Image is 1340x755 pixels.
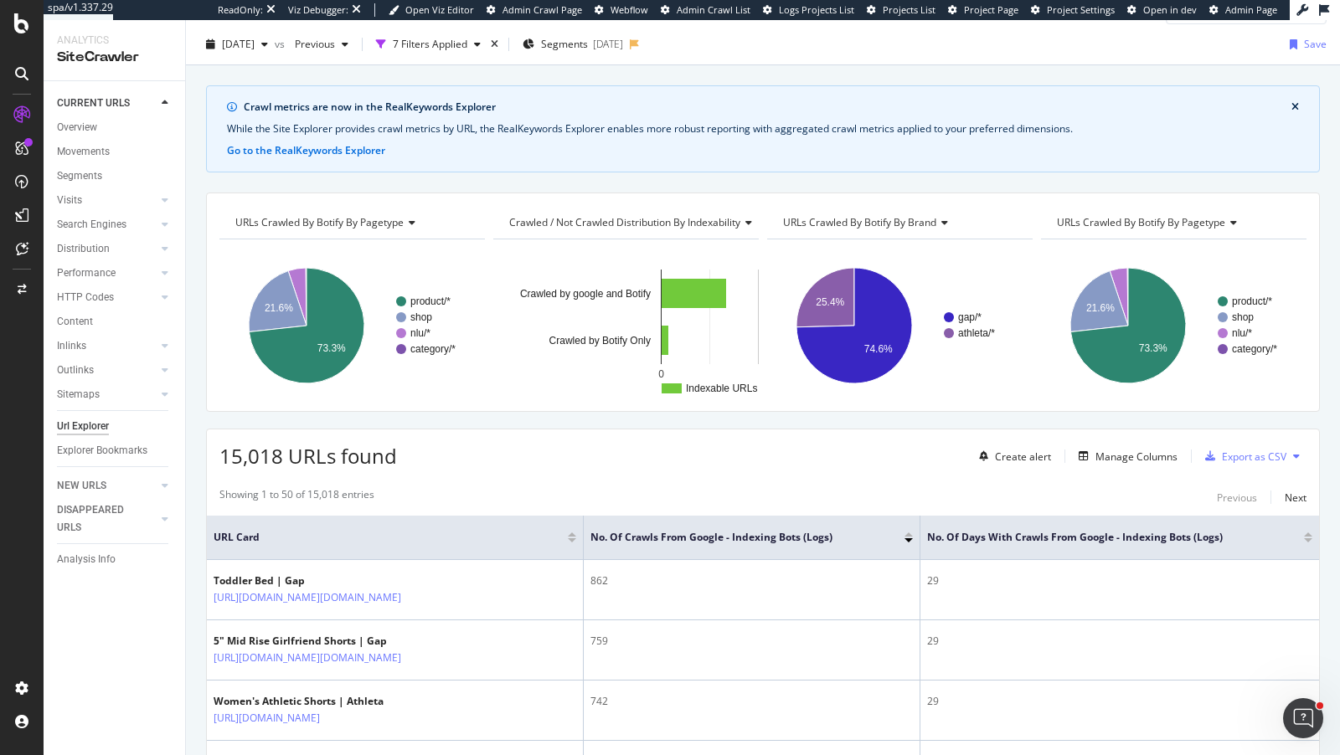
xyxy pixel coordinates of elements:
[57,48,172,67] div: SiteCrawler
[927,634,1312,649] div: 29
[686,383,757,394] text: Indexable URLs
[1139,342,1167,354] text: 73.3%
[593,37,623,51] div: [DATE]
[1283,31,1327,58] button: Save
[487,3,582,17] a: Admin Crawl Page
[410,327,430,339] text: nlu/*
[57,418,173,435] a: Url Explorer
[1232,327,1252,339] text: nlu/*
[1285,487,1306,507] button: Next
[658,368,664,380] text: 0
[57,240,157,258] a: Distribution
[964,3,1018,16] span: Project Page
[57,192,157,209] a: Visits
[199,31,275,58] button: [DATE]
[1304,37,1327,51] div: Save
[219,253,485,398] svg: A chart.
[57,362,94,379] div: Outlinks
[493,253,759,398] div: A chart.
[816,296,844,308] text: 25.4%
[235,215,404,229] span: URLs Crawled By Botify By pagetype
[590,694,913,709] div: 742
[57,167,173,185] a: Segments
[1198,443,1286,470] button: Export as CSV
[927,694,1312,709] div: 29
[1047,3,1115,16] span: Project Settings
[1283,698,1323,738] iframe: Intercom live chat
[864,343,893,355] text: 74.6%
[958,311,982,323] text: gap/*
[57,551,116,568] div: Analysis Info
[214,573,456,588] div: Toddler Bed | Gap
[506,209,765,236] h4: Crawled / Not Crawled Distribution By Indexability
[57,289,157,306] a: HTTP Codes
[232,209,470,236] h4: URLs Crawled By Botify By pagetype
[780,209,1018,236] h4: URLs Crawled By Botify By brand
[405,3,474,16] span: Open Viz Editor
[57,477,157,495] a: NEW URLS
[57,501,142,537] div: DISAPPEARED URLS
[57,442,173,460] a: Explorer Bookmarks
[222,37,255,51] span: 2025 May. 7th
[1287,96,1303,118] button: close banner
[206,85,1320,172] div: info banner
[317,342,346,354] text: 73.3%
[883,3,935,16] span: Projects List
[57,501,157,537] a: DISAPPEARED URLS
[57,119,173,136] a: Overview
[57,192,82,209] div: Visits
[288,3,348,17] div: Viz Debugger:
[995,449,1051,464] div: Create alert
[541,37,588,51] span: Segments
[767,253,1033,398] svg: A chart.
[214,650,401,666] a: [URL][DOMAIN_NAME][DOMAIN_NAME]
[227,143,385,158] button: Go to the RealKeywords Explorer
[57,442,147,460] div: Explorer Bookmarks
[214,710,320,727] a: [URL][DOMAIN_NAME]
[288,31,355,58] button: Previous
[265,302,293,314] text: 21.6%
[611,3,648,16] span: Webflow
[783,215,936,229] span: URLs Crawled By Botify By brand
[57,337,157,355] a: Inlinks
[502,3,582,16] span: Admin Crawl Page
[57,216,126,234] div: Search Engines
[244,100,1291,115] div: Crawl metrics are now in the RealKeywords Explorer
[1086,302,1115,314] text: 21.6%
[927,573,1312,588] div: 29
[1225,3,1277,16] span: Admin Page
[509,215,740,229] span: Crawled / Not Crawled Distribution By Indexability
[1209,3,1277,17] a: Admin Page
[763,3,854,17] a: Logs Projects List
[677,3,750,16] span: Admin Crawl List
[57,240,110,258] div: Distribution
[369,31,487,58] button: 7 Filters Applied
[1041,253,1306,398] svg: A chart.
[948,3,1018,17] a: Project Page
[57,418,109,435] div: Url Explorer
[57,386,100,403] div: Sitemaps
[1095,449,1178,464] div: Manage Columns
[219,487,374,507] div: Showing 1 to 50 of 15,018 entries
[1232,311,1254,323] text: shop
[1072,446,1178,466] button: Manage Columns
[57,95,157,112] a: CURRENT URLS
[410,343,456,355] text: category/*
[57,551,173,568] a: Analysis Info
[487,36,502,53] div: times
[1285,490,1306,505] div: Next
[867,3,935,17] a: Projects List
[1057,215,1225,229] span: URLs Crawled By Botify By pagetype
[516,31,630,58] button: Segments[DATE]
[410,311,432,323] text: shop
[227,121,1299,136] div: While the Site Explorer provides crawl metrics by URL, the RealKeywords Explorer enables more rob...
[57,33,172,48] div: Analytics
[57,337,86,355] div: Inlinks
[57,143,110,161] div: Movements
[288,37,335,51] span: Previous
[927,530,1279,545] span: No. of Days with Crawls from Google - Indexing Bots (Logs)
[57,143,173,161] a: Movements
[214,589,401,606] a: [URL][DOMAIN_NAME][DOMAIN_NAME]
